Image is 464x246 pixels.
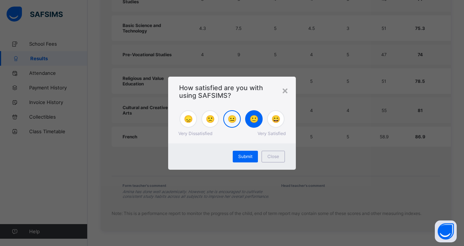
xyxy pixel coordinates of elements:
[250,115,259,123] span: 🙂
[267,154,279,159] span: Close
[435,220,457,242] button: Open asap
[271,115,281,123] span: 😄
[258,131,286,136] span: Very Satisfied
[179,84,285,99] span: How satisfied are you with using SAFSIMS?
[228,115,237,123] span: 😐
[206,115,215,123] span: 🙁
[282,84,289,96] div: ×
[178,131,212,136] span: Very Dissatisfied
[184,115,193,123] span: 😞
[238,154,252,159] span: Submit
